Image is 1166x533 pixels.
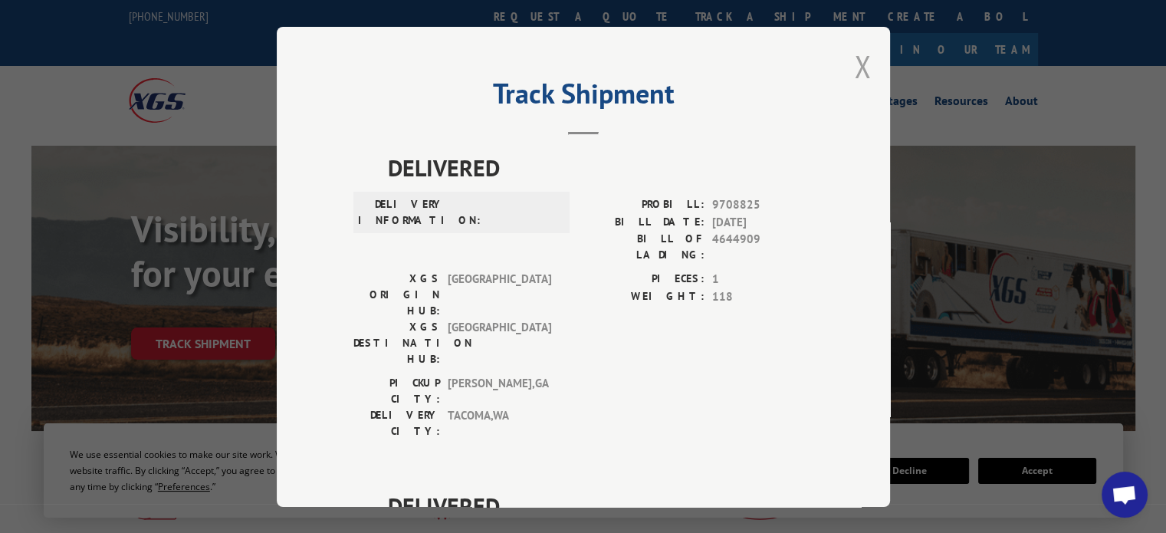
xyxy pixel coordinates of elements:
[583,288,705,305] label: WEIGHT:
[388,489,813,523] span: DELIVERED
[712,271,813,288] span: 1
[583,231,705,263] label: BILL OF LADING:
[1102,472,1148,518] div: Open chat
[712,231,813,263] span: 4644909
[353,271,440,319] label: XGS ORIGIN HUB:
[448,407,551,439] span: TACOMA , WA
[448,319,551,367] span: [GEOGRAPHIC_DATA]
[583,271,705,288] label: PIECES:
[353,83,813,112] h2: Track Shipment
[712,196,813,214] span: 9708825
[353,319,440,367] label: XGS DESTINATION HUB:
[448,271,551,319] span: [GEOGRAPHIC_DATA]
[583,213,705,231] label: BILL DATE:
[712,213,813,231] span: [DATE]
[358,196,445,229] label: DELIVERY INFORMATION:
[388,150,813,185] span: DELIVERED
[854,46,871,87] button: Close modal
[583,196,705,214] label: PROBILL:
[353,375,440,407] label: PICKUP CITY:
[712,288,813,305] span: 118
[353,407,440,439] label: DELIVERY CITY:
[448,375,551,407] span: [PERSON_NAME] , GA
